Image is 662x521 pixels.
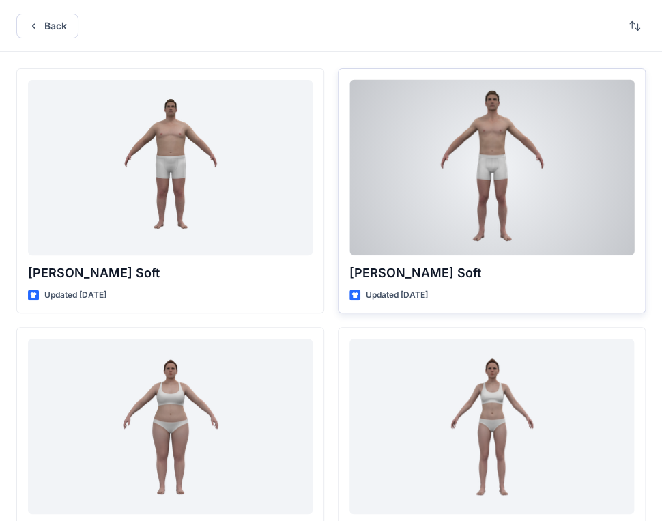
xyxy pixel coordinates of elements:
p: [PERSON_NAME] Soft [28,264,313,283]
a: Joseph Soft [28,80,313,255]
a: Sofia Soft [28,339,313,514]
p: Updated [DATE] [44,288,106,302]
button: Back [16,14,78,38]
p: Updated [DATE] [366,288,428,302]
p: [PERSON_NAME] Soft [349,264,634,283]
a: Oliver Soft [349,80,634,255]
a: Olivia Soft [349,339,634,514]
